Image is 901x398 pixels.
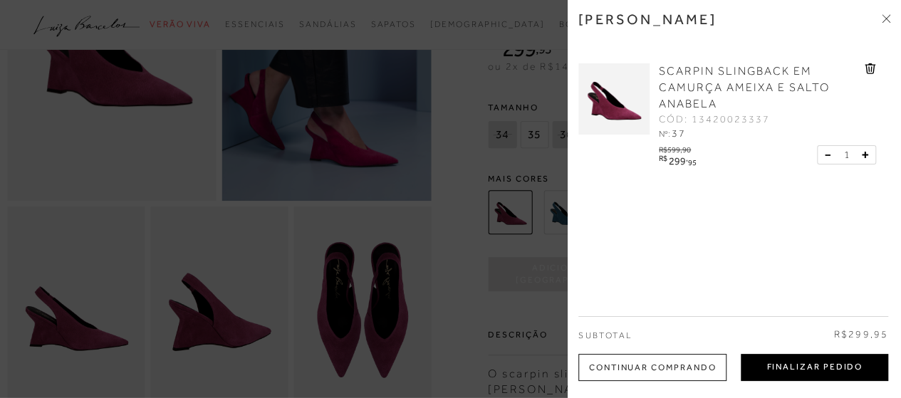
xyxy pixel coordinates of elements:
span: 95 [688,158,696,167]
h3: [PERSON_NAME] [578,11,717,28]
span: 299 [669,155,686,167]
span: Subtotal [578,330,632,340]
span: 37 [672,127,686,139]
button: Finalizar Pedido [741,354,888,381]
div: Continuar Comprando [578,354,726,381]
span: Nº: [659,129,670,139]
span: R$299,95 [833,328,888,342]
img: SCARPIN SLINGBACK EM CAMURÇA AMEIXA E SALTO ANABELA [578,63,650,135]
span: 1 [843,147,849,162]
div: R$599,90 [659,142,698,154]
i: , [686,155,696,162]
span: CÓD: 13420023337 [659,112,770,127]
a: SCARPIN SLINGBACK EM CAMURÇA AMEIXA E SALTO ANABELA [659,63,861,112]
span: SCARPIN SLINGBACK EM CAMURÇA AMEIXA E SALTO ANABELA [659,65,830,110]
i: R$ [659,155,667,162]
